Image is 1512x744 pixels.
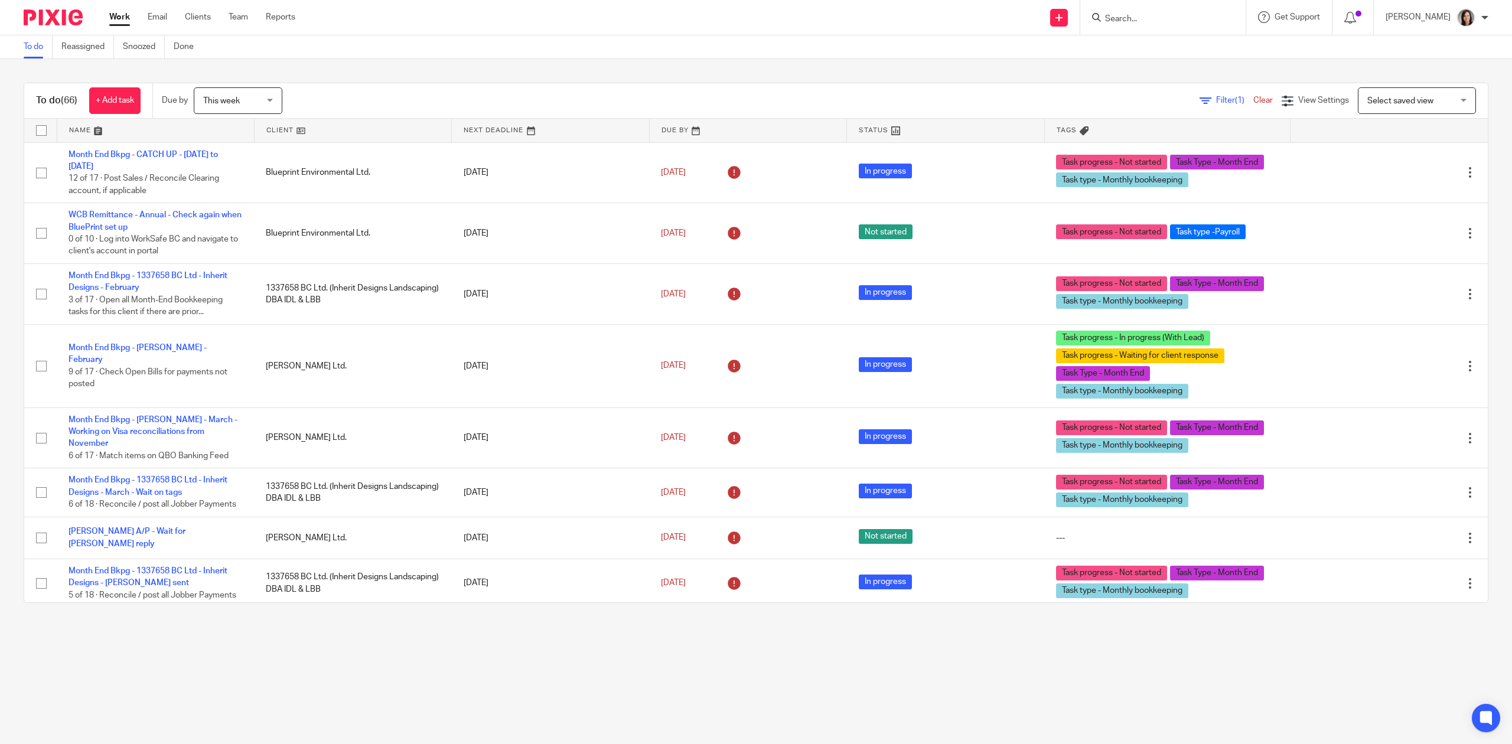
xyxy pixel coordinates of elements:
td: [DATE] [452,264,649,325]
span: 12 of 17 · Post Sales / Reconcile Clearing account, if applicable [69,174,219,195]
span: 3 of 17 · Open all Month-End Bookkeeping tasks for this client if there are prior... [69,296,223,316]
a: Done [174,35,203,58]
span: Task type - Monthly bookkeeping [1056,583,1188,598]
img: Pixie [24,9,83,25]
span: 5 of 18 · Reconcile / post all Jobber Payments [69,591,236,599]
td: 1337658 BC Ltd. (Inherit Designs Landscaping) DBA IDL & LBB [254,264,451,325]
span: Task progress - Waiting for client response [1056,348,1224,363]
p: [PERSON_NAME] [1386,11,1451,23]
span: In progress [859,429,912,444]
td: [DATE] [452,407,649,468]
span: 0 of 10 · Log into WorkSafe BC and navigate to client's account in portal [69,235,238,256]
td: [PERSON_NAME] Ltd. [254,517,451,559]
a: Month End Bkpg - [PERSON_NAME] - March -Working on Visa reconciliations from November [69,416,237,448]
a: WCB Remittance - Annual - Check again when BluePrint set up [69,211,242,231]
span: Filter [1216,96,1253,105]
td: 1337658 BC Ltd. (Inherit Designs Landscaping) DBA IDL & LBB [254,559,451,607]
span: Task type - Monthly bookkeeping [1056,438,1188,453]
span: [DATE] [661,168,686,177]
span: In progress [859,164,912,178]
span: Task Type - Month End [1170,475,1264,490]
span: In progress [859,575,912,589]
span: Task progress - Not started [1056,566,1167,580]
h1: To do [36,94,77,107]
span: Task progress - Not started [1056,224,1167,239]
span: In progress [859,357,912,372]
span: Task type - Monthly bookkeeping [1056,492,1188,507]
img: Danielle%20photo.jpg [1456,8,1475,27]
span: Get Support [1275,13,1320,21]
span: In progress [859,285,912,300]
a: Month End Bkpg - 1337658 BC Ltd - Inherit Designs - February [69,272,227,292]
span: (66) [61,96,77,105]
span: Task Type - Month End [1170,566,1264,580]
a: Snoozed [123,35,165,58]
td: [DATE] [452,324,649,407]
span: [DATE] [661,362,686,370]
a: [PERSON_NAME] A/P - Wait for [PERSON_NAME] reply [69,527,185,547]
span: Task Type - Month End [1056,366,1150,381]
span: Tags [1057,127,1077,133]
a: Month End Bkpg - CATCH UP - [DATE] to [DATE] [69,151,218,171]
span: [DATE] [661,488,686,497]
span: Not started [859,224,913,239]
td: [PERSON_NAME] Ltd. [254,324,451,407]
span: [DATE] [661,433,686,442]
span: [DATE] [661,534,686,542]
span: Task type - Monthly bookkeeping [1056,384,1188,399]
span: 6 of 17 · Match items on QBO Banking Feed [69,452,229,460]
span: Task progress - Not started [1056,475,1167,490]
a: To do [24,35,53,58]
span: Task Type - Month End [1170,420,1264,435]
p: Due by [162,94,188,106]
span: Task progress - Not started [1056,420,1167,435]
a: Email [148,11,167,23]
div: --- [1056,532,1278,544]
td: [DATE] [452,517,649,559]
td: Blueprint Environmental Ltd. [254,142,451,203]
td: Blueprint Environmental Ltd. [254,203,451,264]
a: Month End Bkpg - [PERSON_NAME] - February [69,344,207,364]
td: [DATE] [452,468,649,517]
a: Month End Bkpg - 1337658 BC Ltd - Inherit Designs - [PERSON_NAME] sent [69,567,227,587]
td: [PERSON_NAME] Ltd. [254,407,451,468]
span: This week [203,97,240,105]
span: View Settings [1298,96,1349,105]
span: Task type -Payroll [1170,224,1246,239]
span: Task Type - Month End [1170,155,1264,169]
span: Task type - Monthly bookkeeping [1056,294,1188,309]
a: Month End Bkpg - 1337658 BC Ltd - Inherit Designs - March - Wait on tags [69,476,227,496]
td: [DATE] [452,203,649,264]
span: Task progress - Not started [1056,276,1167,291]
a: Reports [266,11,295,23]
a: Clients [185,11,211,23]
span: In progress [859,484,912,498]
span: 6 of 18 · Reconcile / post all Jobber Payments [69,500,236,508]
a: Team [229,11,248,23]
input: Search [1104,14,1210,25]
span: [DATE] [661,290,686,298]
td: [DATE] [452,559,649,607]
span: (1) [1235,96,1244,105]
span: 9 of 17 · Check Open Bills for payments not posted [69,368,227,389]
span: Task progress - In progress (With Lead) [1056,331,1210,345]
span: Not started [859,529,913,544]
span: [DATE] [661,579,686,587]
a: Reassigned [61,35,114,58]
a: + Add task [89,87,141,114]
span: Task progress - Not started [1056,155,1167,169]
span: Task type - Monthly bookkeeping [1056,172,1188,187]
td: [DATE] [452,142,649,203]
span: Select saved view [1367,97,1433,105]
td: 1337658 BC Ltd. (Inherit Designs Landscaping) DBA IDL & LBB [254,468,451,517]
span: [DATE] [661,229,686,237]
span: Task Type - Month End [1170,276,1264,291]
a: Work [109,11,130,23]
a: Clear [1253,96,1273,105]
